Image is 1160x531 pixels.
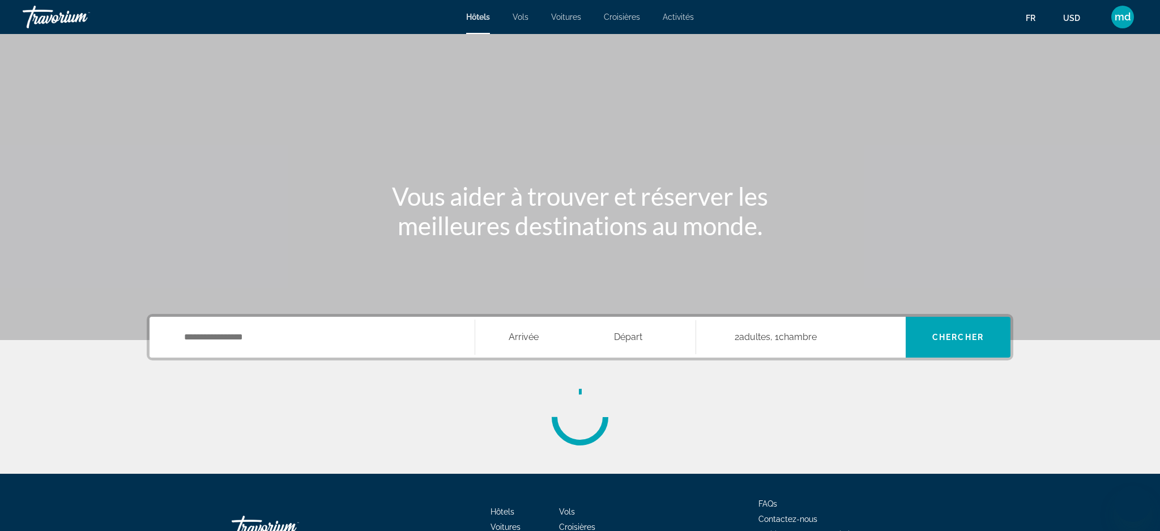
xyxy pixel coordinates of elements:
[1026,14,1035,23] span: fr
[758,515,817,524] a: Contactez-nous
[779,332,817,342] span: Chambre
[551,12,581,22] a: Voitures
[475,317,696,358] button: Select check in and out date
[663,12,694,22] a: Activités
[696,317,906,358] button: Travelers: 2 adults, 0 children
[1063,10,1091,26] button: Change currency
[1063,14,1080,23] span: USD
[735,329,770,345] span: 2
[906,317,1010,358] button: Search
[150,317,1010,358] div: Search widget
[368,181,792,240] h1: Vous aider à trouver et réserver les meilleures destinations au monde.
[770,329,817,345] span: , 1
[559,507,575,516] a: Vols
[183,329,458,346] input: Search hotel destination
[739,332,770,342] span: Adultes
[1108,5,1137,29] button: User Menu
[1115,486,1151,522] iframe: Bouton de lancement de la fenêtre de messagerie
[23,2,136,32] a: Travorium
[466,12,490,22] a: Hôtels
[491,507,514,516] a: Hôtels
[1026,10,1046,26] button: Change language
[932,333,984,342] span: Chercher
[1115,11,1131,23] span: md
[604,12,640,22] a: Croisières
[513,12,528,22] a: Vols
[758,499,777,508] a: FAQs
